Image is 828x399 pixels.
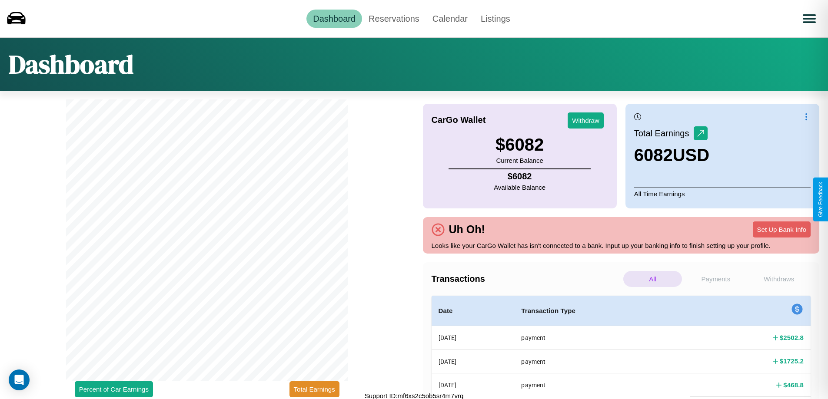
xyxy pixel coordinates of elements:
th: [DATE] [432,350,515,373]
h3: 6082 USD [634,145,709,165]
h4: Transaction Type [521,306,683,316]
th: [DATE] [432,326,515,350]
a: Reservations [362,10,426,28]
p: All [623,271,682,287]
h4: $ 2502.8 [780,333,804,342]
button: Percent of Car Earnings [75,381,153,397]
p: Withdraws [750,271,808,287]
h4: $ 1725.2 [780,356,804,366]
h4: Uh Oh! [445,223,489,236]
p: Payments [686,271,745,287]
p: Looks like your CarGo Wallet has isn't connected to a bank. Input up your banking info to finish ... [432,240,811,251]
button: Total Earnings [289,381,339,397]
button: Open menu [797,7,821,31]
h1: Dashboard [9,46,133,82]
h4: $ 468.8 [783,380,804,389]
a: Dashboard [306,10,362,28]
button: Set Up Bank Info [753,221,811,237]
div: Open Intercom Messenger [9,369,30,390]
div: Give Feedback [818,182,824,217]
h4: CarGo Wallet [432,115,486,125]
button: Withdraw [568,112,604,129]
th: [DATE] [432,373,515,397]
h4: Transactions [432,274,621,284]
p: All Time Earnings [634,188,811,200]
p: Total Earnings [634,125,694,141]
p: Current Balance [495,155,544,166]
p: Available Balance [494,181,545,193]
h4: Date [439,306,508,316]
th: payment [514,373,690,397]
a: Listings [474,10,517,28]
th: payment [514,350,690,373]
a: Calendar [426,10,474,28]
th: payment [514,326,690,350]
h3: $ 6082 [495,135,544,155]
h4: $ 6082 [494,171,545,181]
